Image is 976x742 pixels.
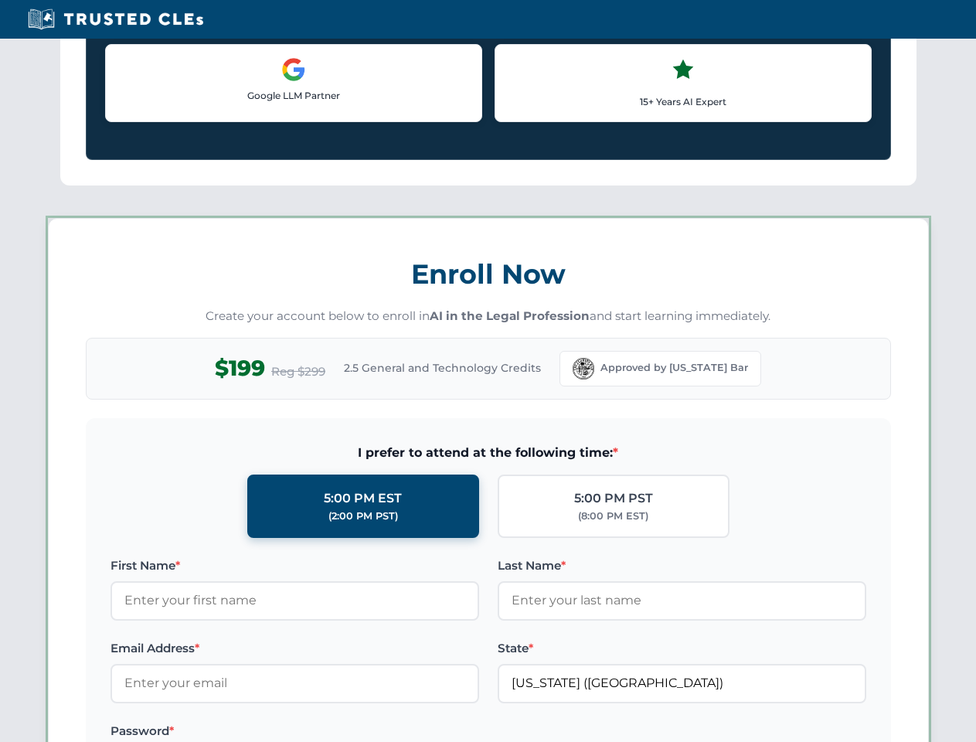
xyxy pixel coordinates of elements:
div: 5:00 PM EST [324,488,402,509]
label: Email Address [111,639,479,658]
span: Approved by [US_STATE] Bar [600,360,748,376]
input: Florida (FL) [498,664,866,703]
div: (2:00 PM PST) [328,509,398,524]
label: First Name [111,556,479,575]
span: $199 [215,351,265,386]
span: 2.5 General and Technology Credits [344,359,541,376]
span: Reg $299 [271,362,325,381]
p: Create your account below to enroll in and start learning immediately. [86,308,891,325]
label: Last Name [498,556,866,575]
div: 5:00 PM PST [574,488,653,509]
input: Enter your email [111,664,479,703]
img: Trusted CLEs [23,8,208,31]
input: Enter your first name [111,581,479,620]
label: State [498,639,866,658]
p: Google LLM Partner [118,88,469,103]
img: Google [281,57,306,82]
span: I prefer to attend at the following time: [111,443,866,463]
img: Florida Bar [573,358,594,380]
input: Enter your last name [498,581,866,620]
div: (8:00 PM EST) [578,509,648,524]
label: Password [111,722,479,740]
strong: AI in the Legal Profession [430,308,590,323]
p: 15+ Years AI Expert [508,94,859,109]
h3: Enroll Now [86,250,891,298]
